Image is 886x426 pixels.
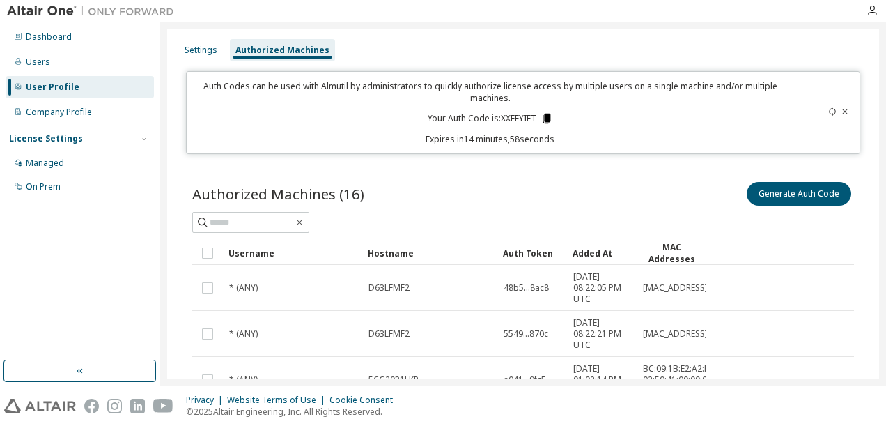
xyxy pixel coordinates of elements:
[26,31,72,43] div: Dashboard
[643,363,786,397] span: BC:09:1B:E2:A2:FB , 02:50:41:00:00:01 , [GEOGRAPHIC_DATA]:09:1B:E2:A2:F7
[192,184,364,204] span: Authorized Machines (16)
[228,242,357,264] div: Username
[84,399,99,413] img: facebook.svg
[573,363,630,397] span: [DATE] 01:02:14 PM UTC
[26,107,92,118] div: Company Profile
[642,241,701,265] div: MAC Addresses
[26,56,50,68] div: Users
[504,282,549,294] span: 48b5...8ac8
[643,328,708,340] span: [MAC_ADDRESS]
[503,242,561,264] div: Auth Token
[186,395,227,406] div: Privacy
[4,399,76,413] img: altair_logo.svg
[504,328,548,340] span: 5549...870c
[195,133,786,145] p: Expires in 14 minutes, 58 seconds
[9,133,83,144] div: License Settings
[368,374,419,386] span: 5CG2031LKP
[573,317,630,351] span: [DATE] 08:22:21 PM UTC
[7,4,181,18] img: Altair One
[195,80,786,104] p: Auth Codes can be used with Almutil by administrators to quickly authorize license access by mult...
[229,328,258,340] span: * (ANY)
[504,374,546,386] span: a041...9fc5
[26,82,79,93] div: User Profile
[428,112,553,125] p: Your Auth Code is: XXFEYIFT
[368,242,492,264] div: Hostname
[107,399,122,413] img: instagram.svg
[747,182,851,206] button: Generate Auth Code
[229,282,258,294] span: * (ANY)
[368,328,410,340] span: D63LFMF2
[130,399,145,413] img: linkedin.svg
[153,399,173,413] img: youtube.svg
[368,282,410,294] span: D63LFMF2
[227,395,329,406] div: Website Terms of Use
[329,395,401,406] div: Cookie Consent
[26,181,61,192] div: On Prem
[235,45,329,56] div: Authorized Machines
[185,45,217,56] div: Settings
[573,271,630,305] span: [DATE] 08:22:05 PM UTC
[26,158,64,169] div: Managed
[186,406,401,418] p: © 2025 Altair Engineering, Inc. All Rights Reserved.
[573,242,631,264] div: Added At
[643,282,708,294] span: [MAC_ADDRESS]
[229,374,258,386] span: * (ANY)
